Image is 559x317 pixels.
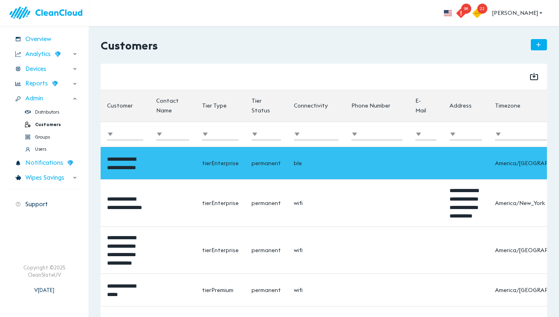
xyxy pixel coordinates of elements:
[25,35,51,44] span: Overview
[8,47,80,61] div: Analytics
[35,146,46,153] span: Users
[25,79,48,88] span: Reports
[245,273,287,306] td: permanent
[245,179,287,226] td: permanent
[8,77,80,91] div: Reports
[55,51,61,57] img: wD3W5TX8dC78QAAAABJRU5ErkJggg==
[252,96,281,115] span: Tier Status
[107,101,143,110] span: Customer
[8,197,80,211] div: Support
[196,147,245,179] td: tierEnterprise
[287,147,345,179] td: ble
[107,101,133,110] div: Customer
[245,147,287,179] td: permanent
[8,119,80,131] div: Customers
[444,10,452,16] img: flag_us.eb7bbaae.svg
[156,96,189,115] span: Contact Name
[67,160,73,166] img: wD3W5TX8dC78QAAAABJRU5ErkJggg==
[495,101,531,110] span: Timezone
[287,179,345,226] td: wifi
[52,81,58,87] img: wD3W5TX8dC78QAAAABJRU5ErkJggg==
[25,173,64,182] span: Wipes Savings
[492,8,544,18] span: [PERSON_NAME]
[351,101,390,110] div: Phone Number
[294,101,338,110] span: Connectivity
[477,4,487,14] span: 22
[196,179,245,226] td: tierEnterprise
[23,264,66,279] div: Copyright © 2025 CleanSlateUV
[245,226,287,273] td: permanent
[439,4,457,22] button: more
[202,101,237,110] span: Tier Type
[450,101,472,110] div: Address
[8,143,80,155] div: Users
[35,134,50,141] span: Groups
[8,91,80,106] div: Admin
[473,1,489,25] button: 22
[34,278,54,294] div: V [DATE]
[8,131,80,143] div: Groups
[25,158,63,168] span: Notifications
[8,171,80,185] div: Wipes Savings
[196,226,245,273] td: tierEnterprise
[287,273,345,306] td: wifi
[531,39,547,50] button: Add New
[8,62,80,76] div: Devices
[8,106,80,118] div: Distributors
[489,6,547,21] button: [PERSON_NAME]
[101,39,158,52] h2: Customers
[415,96,428,115] div: E-Mail
[287,226,345,273] td: wifi
[35,121,61,128] span: Customers
[25,200,48,209] span: Support
[415,96,437,115] span: E-Mail
[461,4,471,14] span: 96
[8,156,80,170] div: Notifications
[25,64,46,74] span: Devices
[25,94,43,103] span: Admin
[450,101,482,110] span: Address
[25,50,51,59] span: Analytics
[524,67,544,86] button: Export
[196,273,245,306] td: tierPremium
[202,101,227,110] div: Tier Type
[294,101,328,110] div: Connectivity
[252,96,272,115] div: Tier Status
[8,2,89,25] img: logo.83bc1f05.svg
[35,109,59,116] span: Distributors
[457,1,473,25] button: 96
[351,101,401,110] span: Phone Number
[156,96,182,115] div: Contact Name
[8,32,80,46] div: Overview
[495,101,520,110] div: Timezone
